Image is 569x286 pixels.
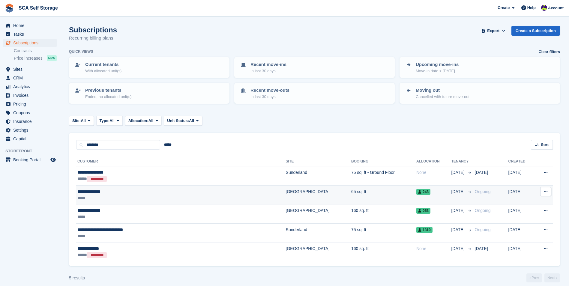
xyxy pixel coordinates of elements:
span: Create [498,5,510,11]
span: Sites [13,65,49,73]
td: 75 sq. ft [351,223,416,243]
td: [DATE] [508,185,534,204]
a: Previous tenants Ended, no allocated unit(s) [70,83,229,103]
p: With allocated unit(s) [85,68,121,74]
span: Insurance [13,117,49,126]
span: Export [487,28,499,34]
p: Move-in date > [DATE] [416,68,459,74]
p: Recent move-outs [250,87,289,94]
span: CRM [13,74,49,82]
span: [DATE] [475,246,488,251]
span: All [81,118,86,124]
a: menu [3,156,57,164]
span: Sort [541,142,549,148]
button: Site: All [69,116,94,126]
span: Pricing [13,100,49,108]
a: menu [3,65,57,73]
td: 160 sq. ft [351,243,416,261]
a: menu [3,109,57,117]
span: Unit Status: [167,118,189,124]
span: 248 [416,189,430,195]
td: [DATE] [508,243,534,261]
span: Price increases [14,55,43,61]
span: Allocation: [128,118,148,124]
td: [DATE] [508,223,534,243]
button: Type: All [96,116,123,126]
a: Recent move-ins In last 30 days [235,58,394,77]
a: menu [3,74,57,82]
span: 1310 [416,227,433,233]
td: [GEOGRAPHIC_DATA] [286,185,351,204]
p: Ended, no allocated unit(s) [85,94,132,100]
div: None [416,246,451,252]
a: menu [3,21,57,30]
a: SCA Self Storage [16,3,60,13]
a: Previous [526,273,542,282]
a: menu [3,117,57,126]
a: menu [3,30,57,38]
span: [DATE] [451,207,466,214]
span: Booking Portal [13,156,49,164]
span: Capital [13,135,49,143]
th: Tenancy [451,157,472,166]
p: Recent move-ins [250,61,286,68]
a: Clear filters [538,49,560,55]
a: Current tenants With allocated unit(s) [70,58,229,77]
p: In last 30 days [250,68,286,74]
span: [DATE] [451,169,466,176]
button: Export [480,26,507,36]
button: Allocation: All [125,116,162,126]
p: Moving out [416,87,469,94]
a: menu [3,135,57,143]
a: Next [544,273,560,282]
a: menu [3,39,57,47]
th: Booking [351,157,416,166]
td: [GEOGRAPHIC_DATA] [286,204,351,224]
span: Site: [72,118,81,124]
span: Ongoing [475,208,491,213]
th: Created [508,157,534,166]
div: None [416,169,451,176]
img: Thomas Webb [541,5,547,11]
img: stora-icon-8386f47178a22dfd0bd8f6a31ec36ba5ce8667c1dd55bd0f319d3a0aa187defe.svg [5,4,14,13]
span: Invoices [13,91,49,100]
td: [DATE] [508,166,534,186]
a: menu [3,91,57,100]
span: [DATE] [451,246,466,252]
h6: Quick views [69,49,93,54]
span: [DATE] [451,227,466,233]
p: Previous tenants [85,87,132,94]
p: Current tenants [85,61,121,68]
span: [DATE] [475,170,488,175]
span: Help [527,5,536,11]
td: Sunderland [286,166,351,186]
span: Analytics [13,82,49,91]
td: 65 sq. ft [351,185,416,204]
a: Recent move-outs In last 30 days [235,83,394,103]
span: 053 [416,208,430,214]
th: Customer [76,157,286,166]
div: NEW [47,55,57,61]
th: Allocation [416,157,451,166]
button: Unit Status: All [164,116,202,126]
nav: Page [525,273,561,282]
a: menu [3,82,57,91]
td: [GEOGRAPHIC_DATA] [286,243,351,261]
span: All [148,118,154,124]
span: Subscriptions [13,39,49,47]
a: Price increases NEW [14,55,57,61]
div: 5 results [69,275,85,281]
h1: Subscriptions [69,26,117,34]
span: Home [13,21,49,30]
a: menu [3,126,57,134]
span: All [189,118,194,124]
th: Site [286,157,351,166]
p: Cancelled with future move-out [416,94,469,100]
span: Coupons [13,109,49,117]
td: 160 sq. ft [351,204,416,224]
span: Ongoing [475,189,491,194]
p: Recurring billing plans [69,35,117,42]
span: Storefront [5,148,60,154]
a: Contracts [14,48,57,54]
span: Type: [100,118,110,124]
